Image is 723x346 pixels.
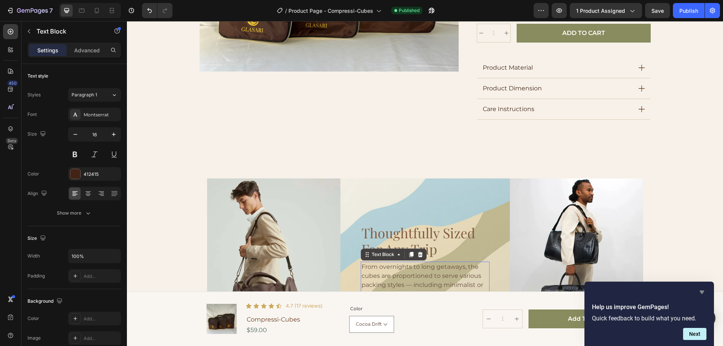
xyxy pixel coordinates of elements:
button: Show more [27,206,121,220]
input: quantity [368,289,384,307]
div: Text Block [243,230,269,237]
div: Add... [84,316,119,322]
span: / [285,7,287,15]
div: Rich Text Editor. Editing area: main [234,241,363,278]
div: 450 [7,80,18,86]
div: Color [27,171,39,177]
span: Save [651,8,664,14]
p: Advanced [74,46,100,54]
div: Beta [6,138,18,144]
img: gempages_579986070351905780-a3a499ba-b6e6-4d58-8799-1fe8762b94e9.webp [80,157,214,324]
button: Add To Cart [390,3,524,21]
div: Add To Cart [435,8,478,17]
div: $59.00 [119,304,197,314]
button: Hide survey [697,288,706,297]
p: Settings [37,46,58,54]
div: Font [27,111,37,118]
div: Align [27,189,49,199]
div: Add... [84,335,119,342]
button: Save [645,3,670,18]
button: Publish [673,3,705,18]
button: increment [375,3,384,21]
div: 412415 [84,171,119,178]
div: Styles [27,91,41,98]
button: decrement [350,3,358,21]
span: Published [399,7,419,14]
div: Add To Cart [441,293,477,302]
h2: Help us improve GemPages! [592,303,706,312]
div: Size [27,233,47,244]
button: Paragraph 1 [68,88,121,102]
div: Width [27,253,40,259]
p: product dimension [356,63,415,72]
p: care instructions [356,84,407,93]
p: 4.7 (17 reviews) [159,282,196,288]
p: product material [356,42,406,51]
p: From overnights to long getaways, the cubes are proportioned to serve various packing styles — in... [235,241,362,277]
legend: color [223,284,236,291]
button: Next question [683,328,706,340]
p: Text Block [37,27,101,36]
h2: thoughtfully sized for any trip [234,203,363,237]
button: Add To Cart [402,288,517,307]
input: quantity [358,3,375,21]
button: 7 [3,3,56,18]
div: Padding [27,273,45,279]
div: Add... [84,273,119,280]
div: Show more [57,209,92,217]
div: Color [27,315,39,322]
div: Text style [27,73,48,79]
p: Quick feedback to build what you need. [592,315,706,322]
div: Montserrat [84,111,119,118]
button: decrement [356,289,368,307]
div: Image [27,335,41,341]
div: Background [27,296,64,306]
input: Auto [69,249,120,263]
h1: compressi-cubes [119,293,197,304]
span: Product Page - Compressi-Cubes [288,7,373,15]
button: increment [384,289,396,307]
span: Paragraph 1 [72,91,97,98]
button: 1 product assigned [570,3,642,18]
span: 1 product assigned [576,7,625,15]
div: Publish [679,7,698,15]
div: Help us improve GemPages! [592,288,706,340]
img: gempages_579986070351905780-40bff65a-7860-41d1-9415-0588f5d53b7e.webp [383,157,516,324]
div: Size [27,129,47,139]
p: 7 [49,6,53,15]
iframe: Design area [127,21,723,346]
div: Undo/Redo [142,3,172,18]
